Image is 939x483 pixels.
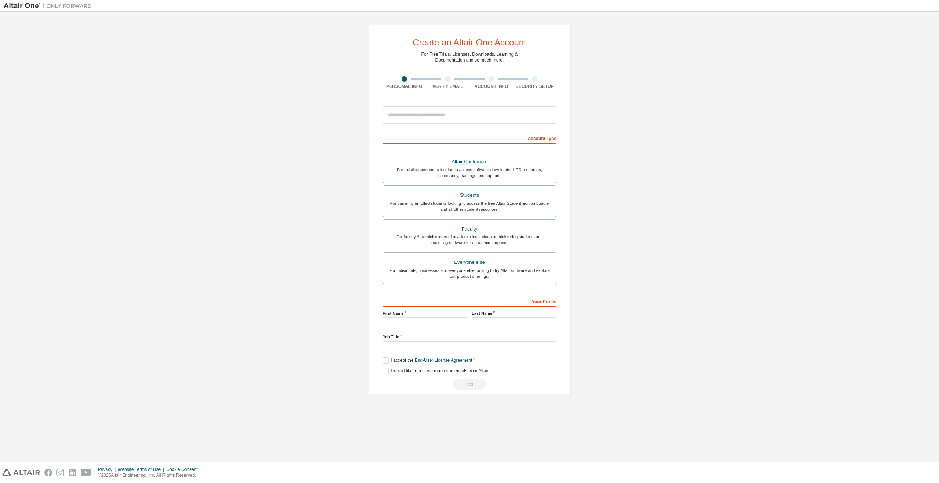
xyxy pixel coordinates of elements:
[387,156,552,167] div: Altair Customers
[98,467,118,472] div: Privacy
[383,295,556,307] div: Your Profile
[469,84,513,89] div: Account Info
[44,469,52,476] img: facebook.svg
[387,167,552,178] div: For existing customers looking to access software downloads, HPC resources, community, trainings ...
[69,469,76,476] img: linkedin.svg
[383,310,467,316] label: First Name
[2,469,40,476] img: altair_logo.svg
[56,469,64,476] img: instagram.svg
[472,310,556,316] label: Last Name
[421,51,518,63] div: For Free Trials, Licenses, Downloads, Learning & Documentation and so much more.
[118,467,166,472] div: Website Terms of Use
[387,257,552,268] div: Everyone else
[426,84,470,89] div: Verify Email
[383,132,556,144] div: Account Type
[387,190,552,200] div: Students
[383,379,556,390] div: Read and acccept EULA to continue
[383,334,556,340] label: Job Title
[415,358,472,363] a: End-User License Agreement
[166,467,202,472] div: Cookie Consent
[387,234,552,246] div: For faculty & administrators of academic institutions administering students and accessing softwa...
[383,357,472,364] label: I accept the
[383,84,426,89] div: Personal Info
[383,368,488,374] label: I would like to receive marketing emails from Altair
[81,469,91,476] img: youtube.svg
[4,2,95,10] img: Altair One
[387,224,552,234] div: Faculty
[513,84,557,89] div: Security Setup
[413,38,526,47] div: Create an Altair One Account
[98,472,202,479] p: © 2025 Altair Engineering, Inc. All Rights Reserved.
[387,200,552,212] div: For currently enrolled students looking to access the free Altair Student Edition bundle and all ...
[387,268,552,279] div: For individuals, businesses and everyone else looking to try Altair software and explore our prod...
